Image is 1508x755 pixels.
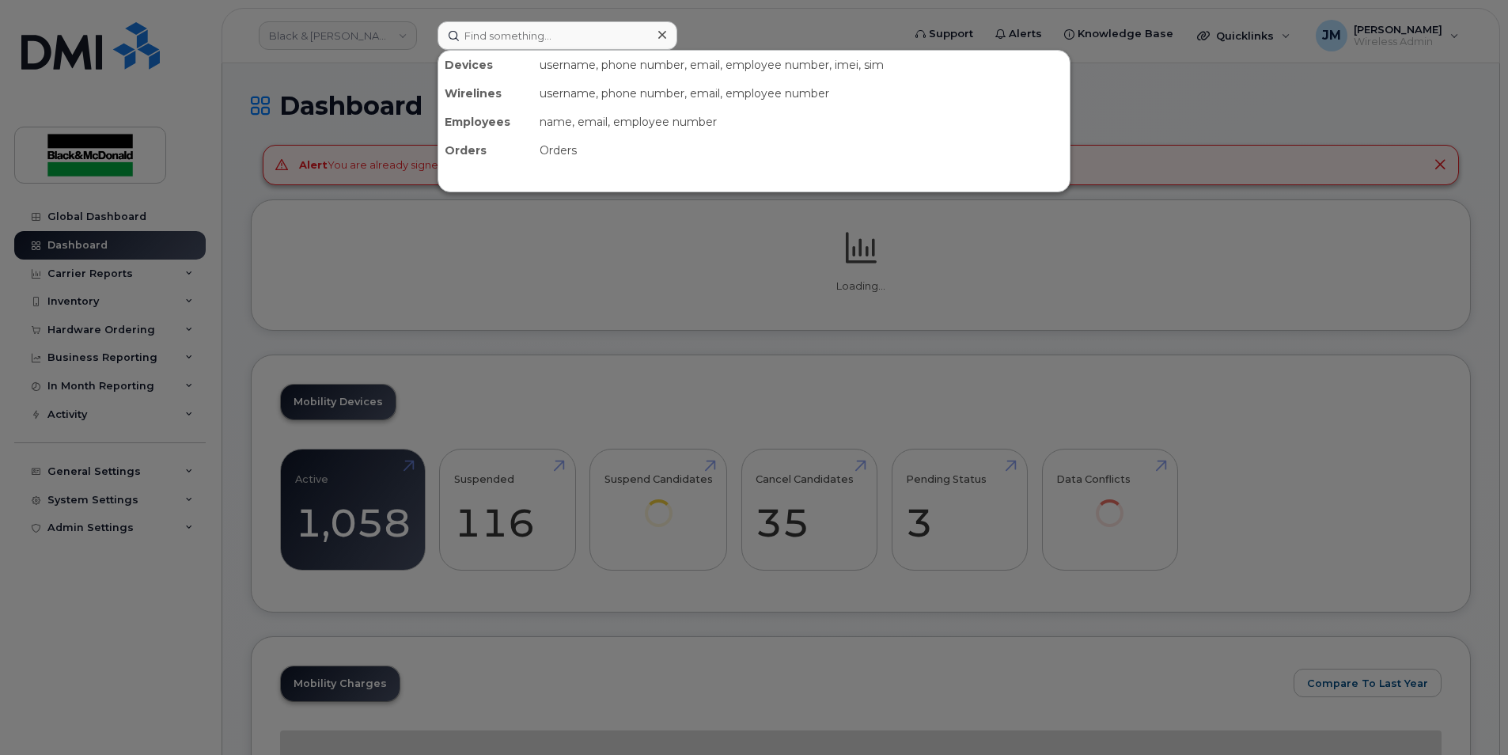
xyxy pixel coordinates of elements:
div: Devices [438,51,533,79]
div: name, email, employee number [533,108,1070,136]
div: username, phone number, email, employee number, imei, sim [533,51,1070,79]
div: Orders [533,136,1070,165]
div: username, phone number, email, employee number [533,79,1070,108]
div: Orders [438,136,533,165]
div: Employees [438,108,533,136]
div: Wirelines [438,79,533,108]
